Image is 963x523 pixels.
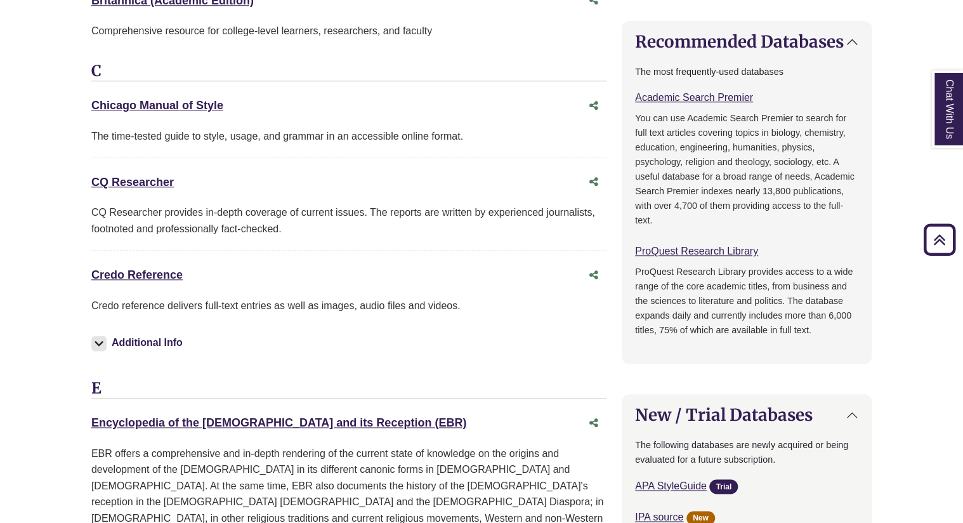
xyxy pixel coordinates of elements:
div: CQ Researcher provides in-depth coverage of current issues. The reports are written by experience... [91,204,606,237]
a: CQ Researcher [91,176,174,189]
a: APA StyleGuide [635,480,707,491]
button: Share this database [581,263,606,288]
a: Credo Reference [91,268,183,281]
a: ProQuest Research Library [635,246,758,256]
a: Chicago Manual of Style [91,99,223,112]
a: Back to Top [919,231,960,248]
span: Trial [709,479,738,494]
button: Recommended Databases [622,22,871,62]
p: The most frequently-used databases [635,65,858,79]
p: ProQuest Research Library provides access to a wide range of the core academic titles, from busin... [635,265,858,338]
a: Academic Search Premier [635,92,753,103]
button: Additional Info [91,334,187,352]
button: Share this database [581,94,606,118]
a: Encyclopedia of the [DEMOGRAPHIC_DATA] and its Reception (EBR) [91,416,466,429]
button: Share this database [581,170,606,194]
a: IPA source [635,512,683,522]
button: New / Trial Databases [622,395,871,435]
h3: E [91,380,606,399]
h3: C [91,62,606,81]
p: You can use Academic Search Premier to search for full text articles covering topics in biology, ... [635,111,858,228]
p: Comprehensive resource for college-level learners, researchers, and faculty [91,23,606,39]
button: Share this database [581,411,606,435]
p: Credo reference delivers full-text entries as well as images, audio files and videos. [91,298,606,314]
p: The following databases are newly acquired or being evaluated for a future subscription. [635,438,858,467]
div: The time-tested guide to style, usage, and grammar in an accessible online format. [91,128,606,145]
